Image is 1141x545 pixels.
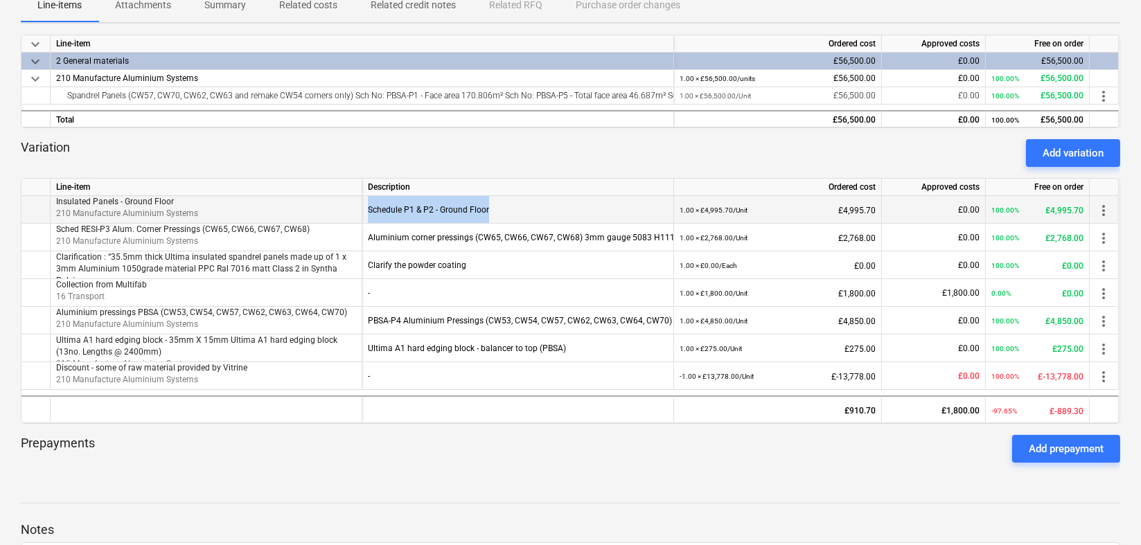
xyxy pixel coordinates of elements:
small: -97.65% [991,407,1017,415]
div: £4,850.00 [680,307,876,335]
div: £0.00 [887,307,980,334]
small: 1.00 × £0.00 / Each [680,262,737,269]
div: £56,500.00 [680,70,876,87]
button: Add prepayment [1012,435,1120,463]
div: Aluminium corner pressings (CW65, CW66, CW67, CW68) 3mm gauge 5083 H111 grade aluminium fabricate... [368,224,668,251]
div: Line-item [51,35,674,53]
small: 1.00 × £1,800.00 / Unit [680,289,748,297]
span: 210 Manufacture Aluminium Systems [56,319,198,329]
div: 2 General materials [56,53,668,69]
span: Aluminium pressings PBSA (CW53, CW54, CW57, CW62, CW63, CW64, CW70) [56,307,347,317]
span: 16 Transport [56,292,105,301]
span: 210 Manufacture Aluminium Systems [56,236,198,246]
div: - [368,279,668,307]
span: more_vert [1095,230,1112,247]
div: £56,500.00 [680,53,876,70]
small: 1.00 × £275.00 / Unit [680,345,742,352]
button: Add variation [1026,139,1120,167]
span: keyboard_arrow_down [27,53,44,70]
small: 100.00% [991,92,1019,100]
div: £-889.30 [991,397,1083,425]
div: £0.00 [887,362,980,390]
span: Insulated Panels - Ground Floor [56,197,174,206]
span: Clarification : “35.5mm thick Ultima insulated spandrel panels made up of 1 x 3mm Aluminium 1050g... [56,252,346,285]
div: £56,500.00 [680,87,876,105]
div: Line-item [51,179,362,196]
span: 210 Manufacture Aluminium Systems [56,375,198,384]
div: Add prepayment [1029,440,1104,458]
small: 100.00% [991,234,1019,242]
p: Notes [21,521,1120,538]
span: more_vert [1095,88,1112,105]
div: £0.00 [991,279,1083,307]
div: Schedule P1 & P2 - Ground Floor [368,196,668,224]
div: £1,800.00 [887,397,980,425]
div: Clarify the powder coating [368,251,668,279]
div: Ultima A1 hard edging block - balancer to top (PBSA) [368,334,668,362]
span: more_vert [1095,368,1112,385]
small: 100.00% [991,345,1019,352]
span: Discount - some of raw material provided by Vitrine [56,363,247,373]
div: Ordered cost [674,179,882,196]
div: Spandrel Panels (CW57, CW70, CW62, CW63 and remake CW54 corners only) Sch No: PBSA-P1 - Face area... [56,87,668,104]
div: £0.00 [887,70,980,87]
div: £4,850.00 [991,307,1083,335]
span: keyboard_arrow_down [27,71,44,87]
small: 0.00% [991,289,1011,297]
span: Sched RESI-P3 Alum. Corner Pressings (CW65, CW66, CW67, CW68) [56,224,310,234]
div: £56,500.00 [991,111,1083,129]
div: £4,995.70 [680,196,876,224]
div: £56,500.00 [991,70,1083,87]
span: keyboard_arrow_down [27,36,44,53]
small: 1.00 × £4,995.70 / Unit [680,206,748,214]
small: 1.00 × £4,850.00 / Unit [680,317,748,325]
div: Approved costs [882,35,986,53]
div: Ordered cost [674,35,882,53]
div: £0.00 [887,111,980,129]
small: 100.00% [991,317,1019,325]
span: more_vert [1095,202,1112,219]
p: Prepayments [21,435,95,463]
div: £0.00 [887,53,980,70]
div: £0.00 [887,87,980,105]
span: 210 Manufacture Aluminium Systems [56,208,198,218]
span: more_vert [1095,313,1112,330]
small: 100.00% [991,75,1019,82]
small: 100.00% [991,262,1019,269]
p: Variation [21,139,70,167]
div: £56,500.00 [991,53,1083,70]
span: more_vert [1095,258,1112,274]
div: Approved costs [882,179,986,196]
div: £56,500.00 [991,87,1083,105]
div: £4,995.70 [991,196,1083,224]
div: Description [362,179,674,196]
small: 100.00% [991,373,1019,380]
div: £56,500.00 [680,111,876,129]
small: 1.00 × £56,500.00 / Unit [680,92,751,100]
span: 210 Manufacture Aluminium Systems [56,359,198,368]
div: £0.00 [887,334,980,362]
div: £275.00 [991,334,1083,363]
div: Add variation [1043,144,1104,162]
div: £0.00 [887,196,980,224]
div: £0.00 [887,251,980,279]
div: - [368,362,668,390]
div: £2,768.00 [991,224,1083,252]
div: Free on order [986,35,1090,53]
span: Ultima A1 hard edging block - 35mm X 15mm Ultima A1 hard edging block (13no. Lengths @ 2400mm) [56,335,337,357]
div: PBSA-P4 Aluminium Pressings (CW53, CW54, CW57, CW62, CW63, CW64, CW70) as per quote Q22484 [368,307,668,334]
div: £-13,778.00 [680,362,876,391]
small: 100.00% [991,206,1019,214]
div: £-13,778.00 [991,362,1083,391]
div: £910.70 [680,397,876,425]
span: more_vert [1095,341,1112,357]
span: Collection from Multifab [56,280,147,289]
div: Total [51,110,674,127]
small: -1.00 × £13,778.00 / Unit [680,373,754,380]
div: £0.00 [680,251,876,280]
span: 210 Manufacture Aluminium Systems [56,73,198,83]
div: Free on order [986,179,1090,196]
div: £2,768.00 [680,224,876,252]
small: 1.00 × £56,500.00 / units [680,75,755,82]
div: £0.00 [991,251,1083,280]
